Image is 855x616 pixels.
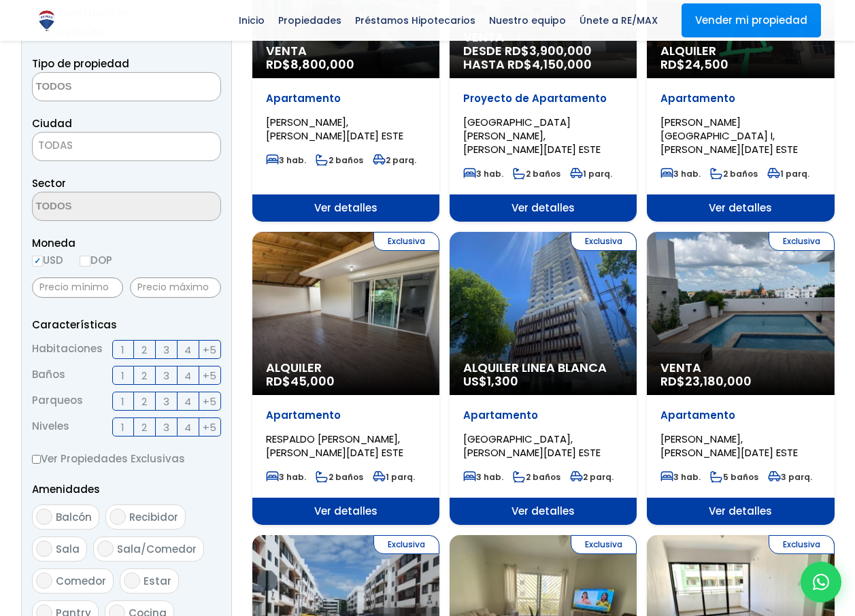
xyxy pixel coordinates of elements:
[660,373,752,390] span: RD$
[769,535,835,554] span: Exclusiva
[129,510,178,524] span: Recibidor
[647,498,834,525] span: Ver detalles
[266,115,403,143] span: [PERSON_NAME], [PERSON_NAME][DATE] ESTE
[121,367,124,384] span: 1
[203,341,216,358] span: +5
[571,232,637,251] span: Exclusiva
[33,73,165,102] textarea: Search
[647,232,834,525] a: Exclusiva Venta RD$23,180,000 Apartamento [PERSON_NAME], [PERSON_NAME][DATE] ESTE 3 hab. 5 baños ...
[463,432,601,460] span: [GEOGRAPHIC_DATA], [PERSON_NAME][DATE] ESTE
[266,154,306,166] span: 3 hab.
[163,341,169,358] span: 3
[647,194,834,222] span: Ver detalles
[56,510,92,524] span: Balcón
[141,393,147,410] span: 2
[570,471,614,483] span: 2 parq.
[463,92,623,105] p: Proyecto de Apartamento
[33,192,165,222] textarea: Search
[266,56,354,73] span: RD$
[660,56,728,73] span: RD$
[513,168,560,179] span: 2 baños
[163,419,169,436] span: 3
[203,419,216,436] span: +5
[513,471,560,483] span: 2 baños
[56,574,106,588] span: Comedor
[660,44,820,58] span: Alquiler
[56,542,80,556] span: Sala
[660,361,820,375] span: Venta
[32,176,66,190] span: Sector
[121,341,124,358] span: 1
[769,232,835,251] span: Exclusiva
[184,419,191,436] span: 4
[33,136,220,155] span: TODAS
[529,42,592,59] span: 3,900,000
[266,44,426,58] span: Venta
[290,56,354,73] span: 8,800,000
[373,471,415,483] span: 1 parq.
[252,232,439,525] a: Exclusiva Alquiler RD$45,000 Apartamento RESPALDO [PERSON_NAME], [PERSON_NAME][DATE] ESTE 3 hab. ...
[463,44,623,71] span: DESDE RD$
[685,373,752,390] span: 23,180,000
[532,56,592,73] span: 4,150,000
[463,115,601,156] span: [GEOGRAPHIC_DATA][PERSON_NAME], [PERSON_NAME][DATE] ESTE
[184,367,191,384] span: 4
[660,432,798,460] span: [PERSON_NAME], [PERSON_NAME][DATE] ESTE
[685,56,728,73] span: 24,500
[32,235,221,252] span: Moneda
[163,393,169,410] span: 3
[141,341,147,358] span: 2
[163,367,169,384] span: 3
[450,498,637,525] span: Ver detalles
[117,542,197,556] span: Sala/Comedor
[271,10,348,31] span: Propiedades
[463,361,623,375] span: Alquiler Linea Blanca
[290,373,335,390] span: 45,000
[110,509,126,525] input: Recibidor
[710,471,758,483] span: 5 baños
[266,361,426,375] span: Alquiler
[660,92,820,105] p: Apartamento
[768,471,812,483] span: 3 parq.
[252,194,439,222] span: Ver detalles
[252,498,439,525] span: Ver detalles
[184,341,191,358] span: 4
[184,393,191,410] span: 4
[32,256,43,267] input: USD
[450,194,637,222] span: Ver detalles
[660,471,701,483] span: 3 hab.
[32,277,123,298] input: Precio mínimo
[710,168,758,179] span: 2 baños
[266,471,306,483] span: 3 hab.
[32,450,221,467] label: Ver Propiedades Exclusivas
[38,138,73,152] span: TODAS
[32,392,83,411] span: Parqueos
[682,3,821,37] a: Vender mi propiedad
[232,10,271,31] span: Inicio
[124,572,140,589] input: Estar
[660,168,701,179] span: 3 hab.
[97,541,114,557] input: Sala/Comedor
[373,535,439,554] span: Exclusiva
[450,232,637,525] a: Exclusiva Alquiler Linea Blanca US$1,300 Apartamento [GEOGRAPHIC_DATA], [PERSON_NAME][DATE] ESTE ...
[482,10,573,31] span: Nuestro equipo
[32,340,103,359] span: Habitaciones
[36,509,52,525] input: Balcón
[203,367,216,384] span: +5
[32,132,221,161] span: TODAS
[35,9,58,33] img: Logo de REMAX
[80,252,112,269] label: DOP
[463,58,623,71] span: HASTA RD$
[487,373,518,390] span: 1,300
[32,455,41,464] input: Ver Propiedades Exclusivas
[463,373,518,390] span: US$
[32,417,69,437] span: Niveles
[32,56,129,71] span: Tipo de propiedad
[570,168,612,179] span: 1 parq.
[373,232,439,251] span: Exclusiva
[573,10,665,31] span: Únete a RE/MAX
[316,471,363,483] span: 2 baños
[463,168,503,179] span: 3 hab.
[80,256,90,267] input: DOP
[266,92,426,105] p: Apartamento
